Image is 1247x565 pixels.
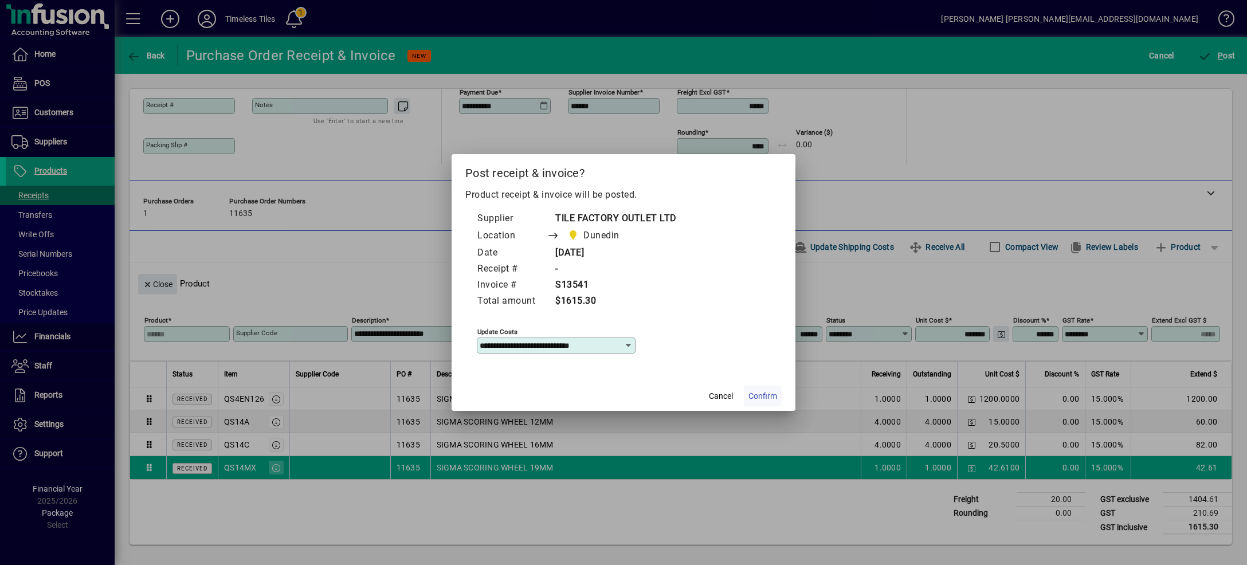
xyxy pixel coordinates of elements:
[477,293,547,309] td: Total amount
[748,390,777,402] span: Confirm
[547,293,677,309] td: $1615.30
[477,211,547,227] td: Supplier
[703,386,739,406] button: Cancel
[547,277,677,293] td: S13541
[452,154,795,187] h2: Post receipt & invoice?
[547,245,677,261] td: [DATE]
[477,245,547,261] td: Date
[744,386,782,406] button: Confirm
[583,229,619,242] span: Dunedin
[564,227,624,244] span: Dunedin
[547,261,677,277] td: -
[477,261,547,277] td: Receipt #
[547,211,677,227] td: TILE FACTORY OUTLET LTD
[477,328,517,336] mat-label: Update costs
[709,390,733,402] span: Cancel
[465,188,782,202] p: Product receipt & invoice will be posted.
[477,277,547,293] td: Invoice #
[477,227,547,245] td: Location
